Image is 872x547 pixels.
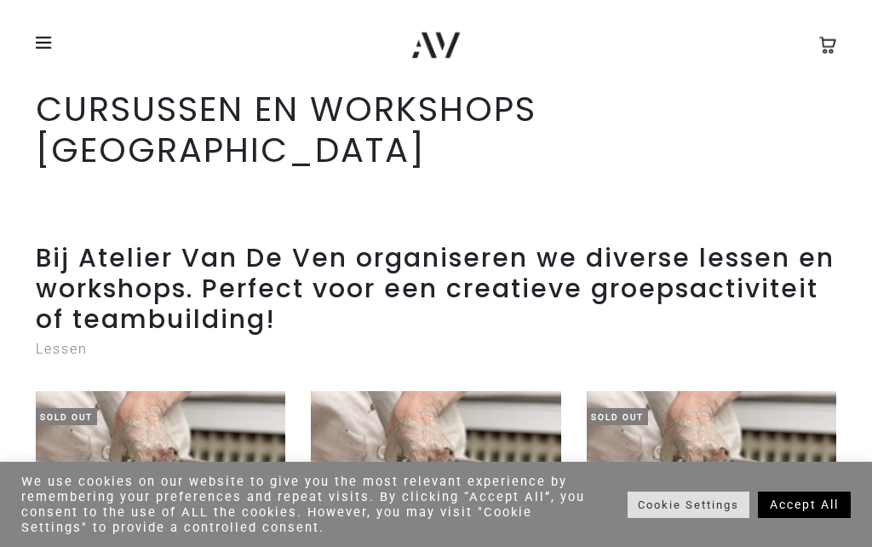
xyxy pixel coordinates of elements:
[36,335,836,364] p: Lessen
[628,492,749,518] a: Cookie Settings
[36,243,836,335] h2: Bij Atelier Van De Ven organiseren we diverse lessen en workshops. Perfect voor een creatieve gro...
[36,89,836,170] h1: CURSUSSEN EN WORKSHOPS [GEOGRAPHIC_DATA]
[758,492,851,518] a: Accept All
[21,474,602,535] div: We use cookies on our website to give you the most relevant experience by remembering your prefer...
[36,408,97,425] span: Sold Out
[587,408,648,425] span: Sold Out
